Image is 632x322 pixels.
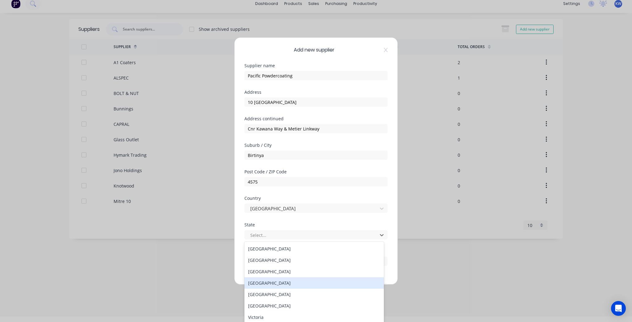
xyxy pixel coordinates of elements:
div: Country [244,196,388,200]
div: Suburb / City [244,143,388,147]
div: [GEOGRAPHIC_DATA] [244,254,384,266]
div: Address [244,90,388,94]
div: Open Intercom Messenger [611,301,626,316]
span: Add new supplier [294,46,335,54]
div: Address continued [244,117,388,121]
div: [GEOGRAPHIC_DATA] [244,266,384,277]
div: Post Code / ZIP Code [244,170,388,174]
div: [GEOGRAPHIC_DATA] [244,300,384,312]
div: Supplier name [244,64,388,68]
div: State [244,223,388,227]
div: [GEOGRAPHIC_DATA] [244,277,384,289]
div: [GEOGRAPHIC_DATA] [244,289,384,300]
div: [GEOGRAPHIC_DATA] [244,243,384,254]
